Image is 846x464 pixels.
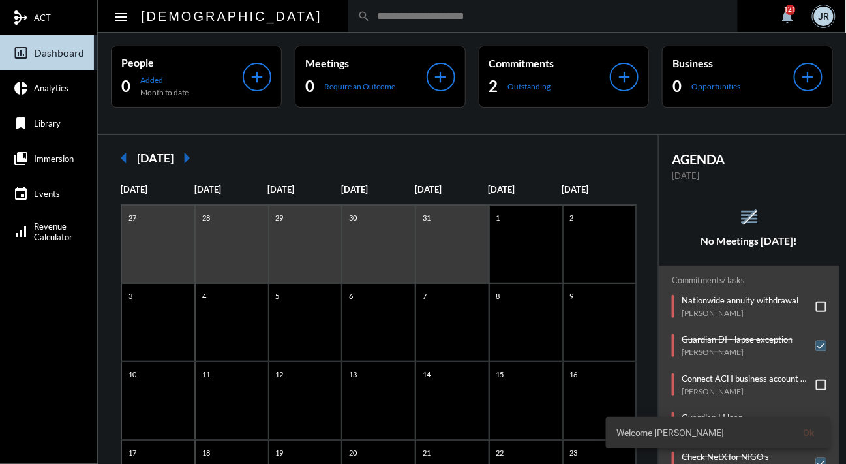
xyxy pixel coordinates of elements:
[682,308,798,318] p: [PERSON_NAME]
[489,76,498,97] h2: 2
[199,212,213,223] p: 28
[121,184,194,194] p: [DATE]
[113,9,129,25] mat-icon: Side nav toggle icon
[682,373,809,384] p: Connect ACH business account to WBA
[738,206,760,228] mat-icon: reorder
[34,118,61,129] span: Library
[125,212,140,223] p: 27
[34,153,74,164] span: Immersion
[273,369,287,380] p: 12
[174,145,200,171] mat-icon: arrow_right
[672,151,826,167] h2: AGENDA
[111,145,137,171] mat-icon: arrow_left
[199,369,213,380] p: 11
[415,184,489,194] p: [DATE]
[358,10,371,23] mat-icon: search
[691,82,740,91] p: Opportunities
[567,447,581,458] p: 23
[137,151,174,165] h2: [DATE]
[567,369,581,380] p: 16
[419,212,434,223] p: 31
[682,295,798,305] p: Nationwide annuity withdrawal
[493,447,507,458] p: 22
[13,45,29,61] mat-icon: insert_chart_outlined
[804,427,815,438] span: Ok
[13,10,29,25] mat-icon: mediation
[324,82,395,91] p: Require an Outcome
[567,212,577,223] p: 2
[682,347,793,357] p: [PERSON_NAME]
[199,290,209,302] p: 4
[273,212,287,223] p: 29
[121,56,243,69] p: People
[194,184,268,194] p: [DATE]
[493,290,504,302] p: 8
[248,68,266,86] mat-icon: add
[34,12,51,23] span: ACT
[799,68,817,86] mat-icon: add
[13,151,29,166] mat-icon: collections_bookmark
[305,57,427,69] p: Meetings
[659,235,839,247] h5: No Meetings [DATE]!
[489,184,562,194] p: [DATE]
[785,5,796,15] div: 121
[141,6,322,27] h2: [DEMOGRAPHIC_DATA]
[346,212,360,223] p: 30
[489,57,611,69] p: Commitments
[493,212,504,223] p: 1
[567,290,577,302] p: 9
[814,7,834,26] div: JR
[419,447,434,458] p: 21
[34,189,60,199] span: Events
[493,369,507,380] p: 15
[419,369,434,380] p: 14
[125,447,140,458] p: 17
[793,421,825,444] button: Ok
[780,8,796,24] mat-icon: notifications
[508,82,551,91] p: Outstanding
[199,447,213,458] p: 18
[341,184,415,194] p: [DATE]
[121,76,130,97] h2: 0
[346,290,356,302] p: 6
[682,386,809,396] p: [PERSON_NAME]
[562,184,636,194] p: [DATE]
[268,184,342,194] p: [DATE]
[616,426,725,439] span: Welcome [PERSON_NAME]
[346,369,360,380] p: 13
[615,68,633,86] mat-icon: add
[419,290,430,302] p: 7
[125,369,140,380] p: 10
[273,290,283,302] p: 5
[672,57,794,69] p: Business
[305,76,314,97] h2: 0
[672,275,826,285] h2: Commitments/Tasks
[140,75,189,85] p: Added
[273,447,287,458] p: 19
[13,224,29,240] mat-icon: signal_cellular_alt
[108,3,134,29] button: Toggle sidenav
[34,221,72,242] span: Revenue Calculator
[672,76,682,97] h2: 0
[346,447,360,458] p: 20
[13,186,29,202] mat-icon: event
[13,80,29,96] mat-icon: pie_chart
[13,116,29,131] mat-icon: bookmark
[125,290,136,302] p: 3
[34,83,68,93] span: Analytics
[140,87,189,97] p: Month to date
[682,334,793,345] p: Guardian DI - lapse exception
[34,47,84,59] span: Dashboard
[672,170,826,181] p: [DATE]
[432,68,450,86] mat-icon: add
